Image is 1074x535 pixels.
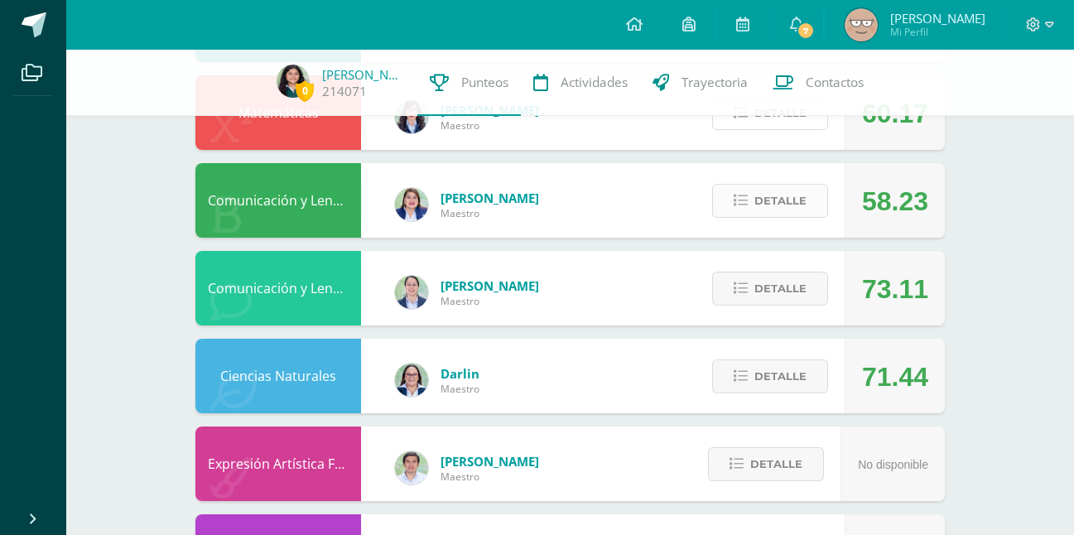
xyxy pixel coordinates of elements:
button: Detalle [712,359,828,393]
span: Detalle [754,273,807,304]
span: No disponible [858,458,928,471]
div: Expresión Artística FORMACIÓN MUSICAL [195,427,361,501]
span: Maestro [441,206,539,220]
a: 214071 [322,83,367,100]
span: Mi Perfil [890,25,985,39]
a: [PERSON_NAME] [322,66,405,83]
span: 0 [296,80,314,101]
a: Trayectoria [640,50,760,116]
span: 7 [797,22,815,40]
span: Detalle [754,361,807,392]
span: Trayectoria [681,74,748,91]
span: Maestro [441,118,539,133]
span: Darlin [441,365,479,382]
button: Detalle [712,184,828,218]
span: [PERSON_NAME] [441,453,539,470]
span: Punteos [461,74,508,91]
span: Maestro [441,294,539,308]
span: Maestro [441,470,539,484]
div: 58.23 [862,164,928,239]
img: bdeda482c249daf2390eb3a441c038f2.png [395,276,428,309]
span: [PERSON_NAME] [890,10,985,27]
span: Actividades [561,74,628,91]
span: [PERSON_NAME] [441,190,539,206]
a: Punteos [417,50,521,116]
img: da0de1698857389b01b9913c08ee4643.png [845,8,878,41]
span: Contactos [806,74,864,91]
img: 8e3dba6cfc057293c5db5c78f6d0205d.png [395,451,428,484]
div: Ciencias Naturales [195,339,361,413]
a: Contactos [760,50,876,116]
div: 73.11 [862,252,928,326]
img: 571966f00f586896050bf2f129d9ef0a.png [395,364,428,397]
img: 01c6c64f30021d4204c203f22eb207bb.png [395,100,428,133]
div: 71.44 [862,340,928,414]
span: Detalle [754,186,807,216]
div: Comunicación y Lenguaje Idioma Español [195,163,361,238]
img: 97caf0f34450839a27c93473503a1ec1.png [395,188,428,221]
a: Actividades [521,50,640,116]
span: [PERSON_NAME] [441,277,539,294]
span: Detalle [750,449,802,480]
div: Comunicación y Lenguaje Inglés [195,251,361,325]
button: Detalle [712,272,828,306]
span: Maestro [441,382,479,396]
img: aa7084795746b727990821b26a457577.png [277,65,310,98]
button: Detalle [708,447,824,481]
